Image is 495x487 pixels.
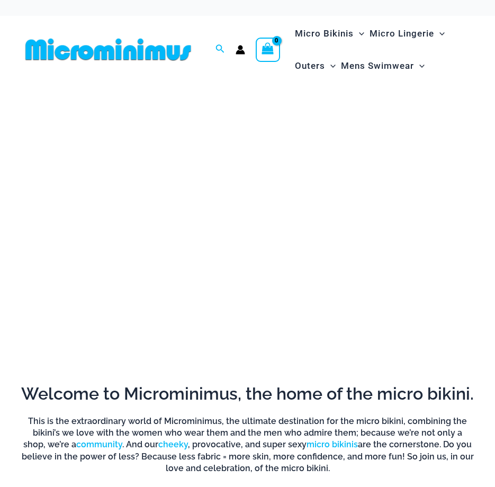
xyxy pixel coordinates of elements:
[21,38,195,61] img: MM SHOP LOGO FLAT
[292,50,338,82] a: OutersMenu ToggleMenu Toggle
[236,45,245,55] a: Account icon link
[295,52,325,79] span: Outers
[158,439,188,449] a: cheeky
[434,20,445,47] span: Menu Toggle
[367,17,447,50] a: Micro LingerieMenu ToggleMenu Toggle
[256,38,280,62] a: View Shopping Cart, empty
[307,439,358,449] a: micro bikinis
[215,43,225,56] a: Search icon link
[295,20,354,47] span: Micro Bikinis
[291,16,474,84] nav: Site Navigation
[341,52,414,79] span: Mens Swimwear
[338,50,427,82] a: Mens SwimwearMenu ToggleMenu Toggle
[325,52,336,79] span: Menu Toggle
[21,416,474,475] h6: This is the extraordinary world of Microminimus, the ultimate destination for the micro bikini, c...
[76,439,122,449] a: community
[414,52,425,79] span: Menu Toggle
[292,17,367,50] a: Micro BikinisMenu ToggleMenu Toggle
[370,20,434,47] span: Micro Lingerie
[21,383,474,405] h2: Welcome to Microminimus, the home of the micro bikini.
[354,20,364,47] span: Menu Toggle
